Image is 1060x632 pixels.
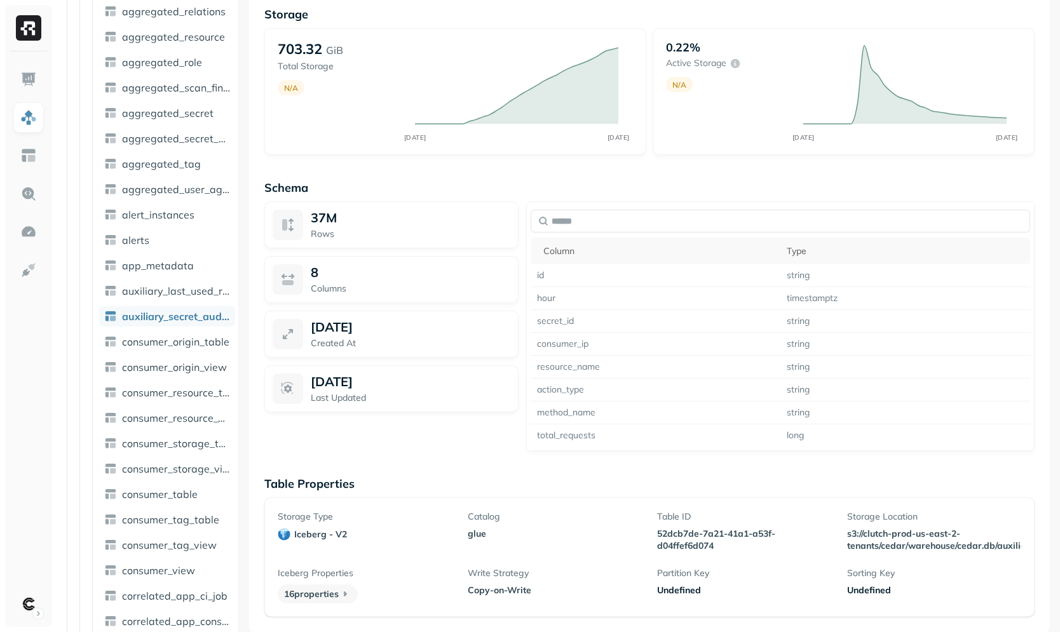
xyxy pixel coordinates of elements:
[99,230,235,250] a: alerts
[104,56,117,69] img: table
[122,259,194,272] span: app_metadata
[122,335,229,348] span: consumer_origin_table
[666,40,700,55] p: 0.22%
[122,285,230,297] span: auxiliary_last_used_records
[104,208,117,221] img: table
[780,356,1030,379] td: string
[787,243,1024,259] div: Type
[104,361,117,373] img: table
[531,356,780,379] td: resource_name
[657,511,831,523] p: Table ID
[311,319,353,335] p: [DATE]
[847,584,1021,596] div: Undefined
[104,81,117,94] img: table
[122,183,230,196] span: aggregated_user_agent
[672,80,686,90] p: N/A
[20,147,37,164] img: Asset Explorer
[20,109,37,126] img: Assets
[104,437,117,450] img: table
[531,310,780,333] td: secret_id
[468,567,642,579] p: Write Strategy
[122,386,230,399] span: consumer_resource_table
[122,132,230,145] span: aggregated_secret_audit
[104,310,117,323] img: table
[99,357,235,377] a: consumer_origin_view
[278,40,322,58] p: 703.32
[99,77,235,98] a: aggregated_scan_finding
[104,158,117,170] img: table
[99,1,235,22] a: aggregated_relations
[847,528,1038,552] p: s3://clutch-prod-us-east-2-tenants/cedar/warehouse/cedar.db/auxiliary_secret_audit_activity_hourly
[104,462,117,475] img: table
[99,103,235,123] a: aggregated_secret
[122,107,214,119] span: aggregated_secret
[104,5,117,18] img: table
[284,83,298,93] p: N/A
[99,560,235,581] a: consumer_view
[16,15,41,41] img: Ryft
[99,382,235,403] a: consumer_resource_table
[122,234,149,246] span: alerts
[780,401,1030,424] td: string
[311,337,510,349] p: Created At
[99,586,235,606] a: correlated_app_ci_job
[543,243,774,259] div: Column
[404,133,426,142] tspan: [DATE]
[99,611,235,631] a: correlated_app_consumer
[264,180,1035,195] p: Schema
[847,567,1021,579] p: Sorting Key
[104,513,117,526] img: table
[468,584,642,596] p: Copy-on-Write
[326,43,343,58] p: GiB
[264,7,1035,22] p: Storage
[531,424,780,447] td: total_requests
[278,511,452,523] p: Storage Type
[122,589,228,602] span: correlated_app_ci_job
[666,57,726,69] p: Active storage
[122,30,225,43] span: aggregated_resource
[20,262,37,278] img: Integrations
[104,234,117,246] img: table
[104,285,117,297] img: table
[531,264,780,287] td: id
[99,509,235,530] a: consumer_tag_table
[780,424,1030,447] td: long
[104,615,117,628] img: table
[104,30,117,43] img: table
[99,52,235,72] a: aggregated_role
[311,210,337,225] span: 37M
[104,564,117,577] img: table
[122,488,198,501] span: consumer_table
[468,511,642,523] p: Catalog
[122,56,202,69] span: aggregated_role
[122,81,230,94] span: aggregated_scan_finding
[278,584,358,603] p: 16 properties
[122,539,217,551] span: consumer_tag_view
[104,412,117,424] img: table
[780,264,1030,287] td: string
[122,615,230,628] span: correlated_app_consumer
[780,379,1030,401] td: string
[104,132,117,145] img: table
[294,528,347,541] p: iceberg - v2
[99,332,235,352] a: consumer_origin_table
[531,287,780,310] td: hour
[657,584,831,596] div: Undefined
[531,333,780,356] td: consumer_ip
[122,208,194,221] span: alert_instances
[99,459,235,479] a: consumer_storage_view
[278,567,452,579] p: Iceberg Properties
[122,437,230,450] span: consumer_storage_table
[104,488,117,501] img: table
[99,433,235,454] a: consumer_storage_table
[657,528,831,552] p: 52dcb7de-7a21-41a1-a53f-d04ffef6d074
[122,158,201,170] span: aggregated_tag
[99,128,235,149] a: aggregated_secret_audit
[278,60,402,72] p: Total Storage
[311,228,510,240] p: Rows
[995,133,1017,142] tspan: [DATE]
[99,484,235,504] a: consumer_table
[20,185,37,202] img: Query Explorer
[847,511,1021,523] p: Storage Location
[607,133,629,142] tspan: [DATE]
